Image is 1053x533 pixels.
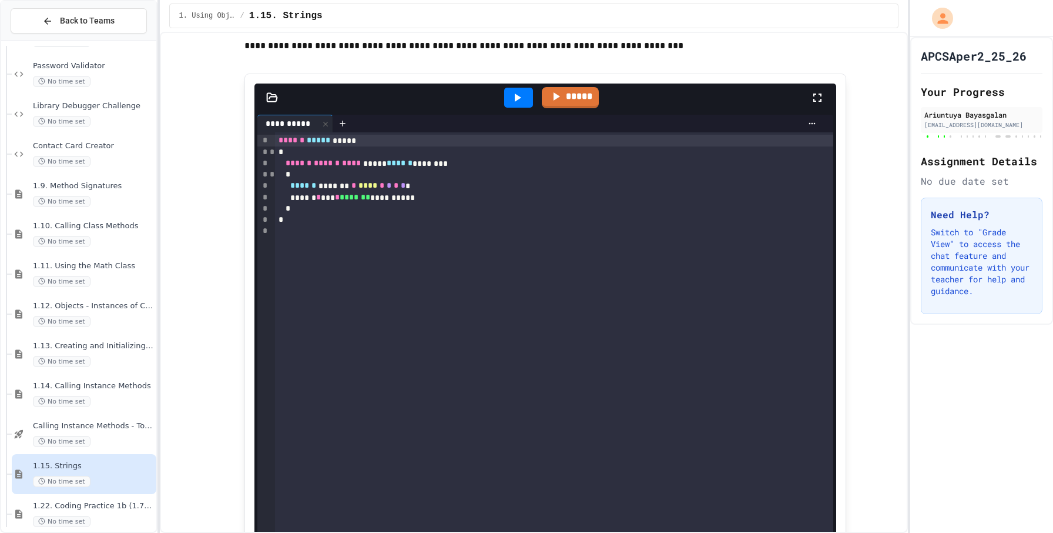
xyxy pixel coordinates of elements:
span: Library Debugger Challenge [33,101,154,111]
span: No time set [33,76,90,87]
span: Calling Instance Methods - Topic 1.14 [33,421,154,431]
span: 1.15. Strings [249,9,323,23]
h1: APCSAper2_25_26 [921,48,1027,64]
h2: Your Progress [921,84,1042,100]
span: 1. Using Objects and Methods [179,11,236,21]
span: No time set [33,156,90,167]
span: 1.22. Coding Practice 1b (1.7-1.15) [33,501,154,511]
div: [EMAIL_ADDRESS][DOMAIN_NAME] [924,121,1039,129]
button: Back to Teams [11,8,147,34]
span: 1.13. Creating and Initializing Objects: Constructors [33,341,154,351]
p: Switch to "Grade View" to access the chat feature and communicate with your teacher for help and ... [931,226,1032,297]
span: No time set [33,236,90,247]
span: 1.12. Objects - Instances of Classes [33,301,154,311]
h2: Assignment Details [921,153,1042,169]
h3: Need Help? [931,208,1032,222]
span: Contact Card Creator [33,141,154,151]
div: Ariuntuya Bayasgalan [924,109,1039,120]
span: No time set [33,436,90,447]
span: No time set [33,516,90,527]
span: 1.14. Calling Instance Methods [33,381,154,391]
span: 1.9. Method Signatures [33,181,154,191]
div: No due date set [921,174,1042,188]
span: 1.10. Calling Class Methods [33,221,154,231]
span: No time set [33,276,90,287]
span: No time set [33,116,90,127]
span: 1.11. Using the Math Class [33,261,154,271]
span: Password Validator [33,61,154,71]
span: No time set [33,396,90,407]
span: / [240,11,244,21]
span: Back to Teams [60,15,115,27]
span: No time set [33,316,90,327]
span: 1.15. Strings [33,461,154,471]
span: No time set [33,196,90,207]
span: No time set [33,356,90,367]
span: No time set [33,476,90,487]
div: My Account [920,5,956,32]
